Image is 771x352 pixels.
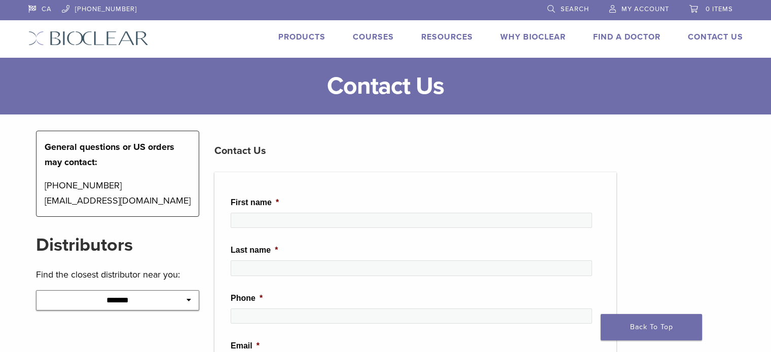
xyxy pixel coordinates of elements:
[500,32,566,42] a: Why Bioclear
[601,314,702,340] a: Back To Top
[231,198,279,208] label: First name
[231,341,260,351] label: Email
[36,267,200,282] p: Find the closest distributor near you:
[45,178,191,208] p: [PHONE_NUMBER] [EMAIL_ADDRESS][DOMAIN_NAME]
[214,139,616,163] h3: Contact Us
[28,31,149,46] img: Bioclear
[45,141,174,168] strong: General questions or US orders may contact:
[278,32,325,42] a: Products
[231,245,278,256] label: Last name
[353,32,394,42] a: Courses
[231,293,263,304] label: Phone
[593,32,660,42] a: Find A Doctor
[621,5,669,13] span: My Account
[36,233,200,257] h2: Distributors
[561,5,589,13] span: Search
[706,5,733,13] span: 0 items
[688,32,743,42] a: Contact Us
[421,32,473,42] a: Resources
